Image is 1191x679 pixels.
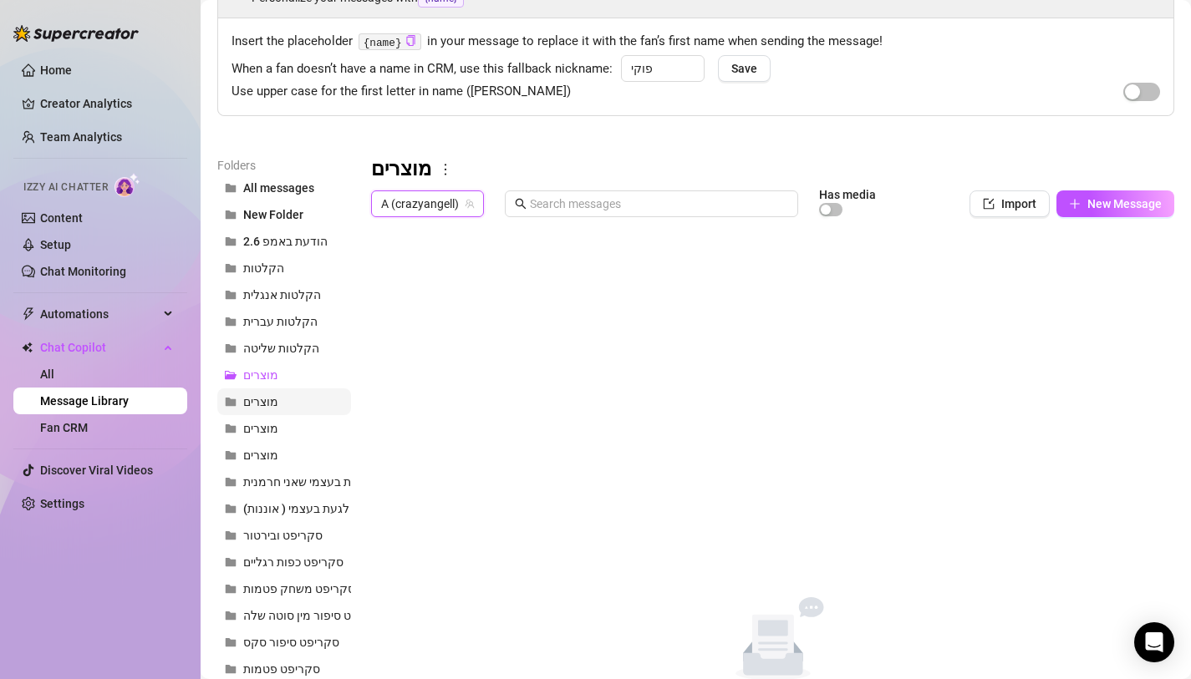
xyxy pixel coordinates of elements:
[217,602,351,629] button: סקריפט סיפור מין סוטה שלה
[225,289,237,301] span: folder
[405,35,416,46] span: copy
[217,175,351,201] button: All messages
[217,308,351,335] button: הקלטות עברית
[1134,622,1174,662] div: Open Intercom Messenger
[225,369,237,381] span: folder-open
[970,190,1050,217] button: Import
[232,32,1160,52] span: Insert the placeholder in your message to replace it with the fan’s first name when sending the m...
[40,63,72,77] a: Home
[23,180,108,195] span: Izzy AI Chatter
[40,211,83,225] a: Content
[40,464,153,477] a: Discover Viral Videos
[22,342,33,353] img: Chat Copilot
[243,288,321,301] span: הקלטות אנגלית
[22,307,35,321] span: thunderbolt
[1087,197,1162,210] span: New Message
[217,575,351,602] button: סקריפט משחק פטמות
[243,636,339,649] span: סקריפט סיפור סקס
[217,156,351,175] article: Folders
[217,362,351,388] button: מוצרים
[225,236,237,247] span: folder
[243,582,355,595] span: סקריפט משחק פטמות
[217,228,351,255] button: הודעת באמפ 2.6
[217,388,351,415] button: מוצרים
[243,502,464,515] span: סקריפט איך אני אוהבת לגעת בעצמי ( אוננות)
[243,529,323,542] span: סקריפט ובירטור
[217,281,351,308] button: הקלטות אנגלית
[243,448,278,462] span: מוצרים
[225,316,237,327] span: folder
[225,209,237,220] span: folder
[243,181,314,195] span: All messages
[217,442,351,469] button: מוצרים
[465,199,475,209] span: team
[243,315,318,328] span: הקלטות עברית
[243,208,303,221] span: New Folder
[718,55,771,82] button: Save
[225,530,237,541] span: folder
[225,636,237,648] span: folder
[1069,198,1081,210] span: plus
[225,476,237,488] span: folder
[40,334,159,361] span: Chat Copilot
[217,549,351,575] button: סקריפט כפות רגליים
[225,556,237,568] span: folder
[243,475,514,489] span: סקריפט - סרטון מלא איך אני נוגעת בעצמי שאני חרמנית
[225,449,237,461] span: folder
[243,555,344,569] span: סקריפט כפות רגליים
[243,342,319,355] span: הקלטות שליטה
[225,182,237,194] span: folder
[13,25,139,42] img: logo-BBDzfeDw.svg
[40,130,122,144] a: Team Analytics
[243,368,278,382] span: מוצרים
[217,255,351,281] button: הקלטות
[243,609,384,622] span: סקריפט סיפור מין סוטה שלה
[217,522,351,549] button: סקריפט ובירטור
[225,663,237,675] span: folder
[225,583,237,595] span: folder
[40,301,159,327] span: Automations
[40,265,126,278] a: Chat Monitoring
[983,198,995,210] span: import
[232,82,571,102] span: Use upper case for the first letter in name ([PERSON_NAME])
[40,394,129,408] a: Message Library
[225,342,237,354] span: folder
[819,190,876,200] article: Has media
[217,469,351,495] button: סקריפט - סרטון מלא איך אני נוגעת בעצמי שאני חרמנית
[1056,190,1174,217] button: New Message
[243,235,328,248] span: הודעת באמפ 2.6
[40,497,84,510] a: Settings
[359,33,421,51] code: {name}
[243,662,320,676] span: סקריפט פטמות
[40,238,71,251] a: Setup
[731,62,757,75] span: Save
[1001,197,1036,210] span: Import
[381,191,474,216] span: A (crazyangell)
[217,335,351,362] button: הקלטות שליטה
[217,629,351,656] button: סקריפט סיפור סקס
[232,59,613,79] span: When a fan doesn’t have a name in CRM, use this fallback nickname:
[405,35,416,48] button: Click to Copy
[225,396,237,408] span: folder
[371,156,431,183] h3: מוצרים
[225,503,237,514] span: folder
[225,423,237,434] span: folder
[40,367,54,381] a: All
[225,262,237,274] span: folder
[40,421,88,434] a: Fan CRM
[217,201,351,228] button: New Folder
[225,610,237,621] span: folder
[217,415,351,442] button: מוצרים
[515,198,527,210] span: search
[40,90,174,117] a: Creator Analytics
[243,395,278,408] span: מוצרים
[438,162,453,177] span: more
[243,422,278,435] span: מוצרים
[530,195,788,213] input: Search messages
[115,173,140,197] img: AI Chatter
[217,495,351,522] button: סקריפט איך אני אוהבת לגעת בעצמי ( אוננות)
[243,261,284,275] span: הקלטות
